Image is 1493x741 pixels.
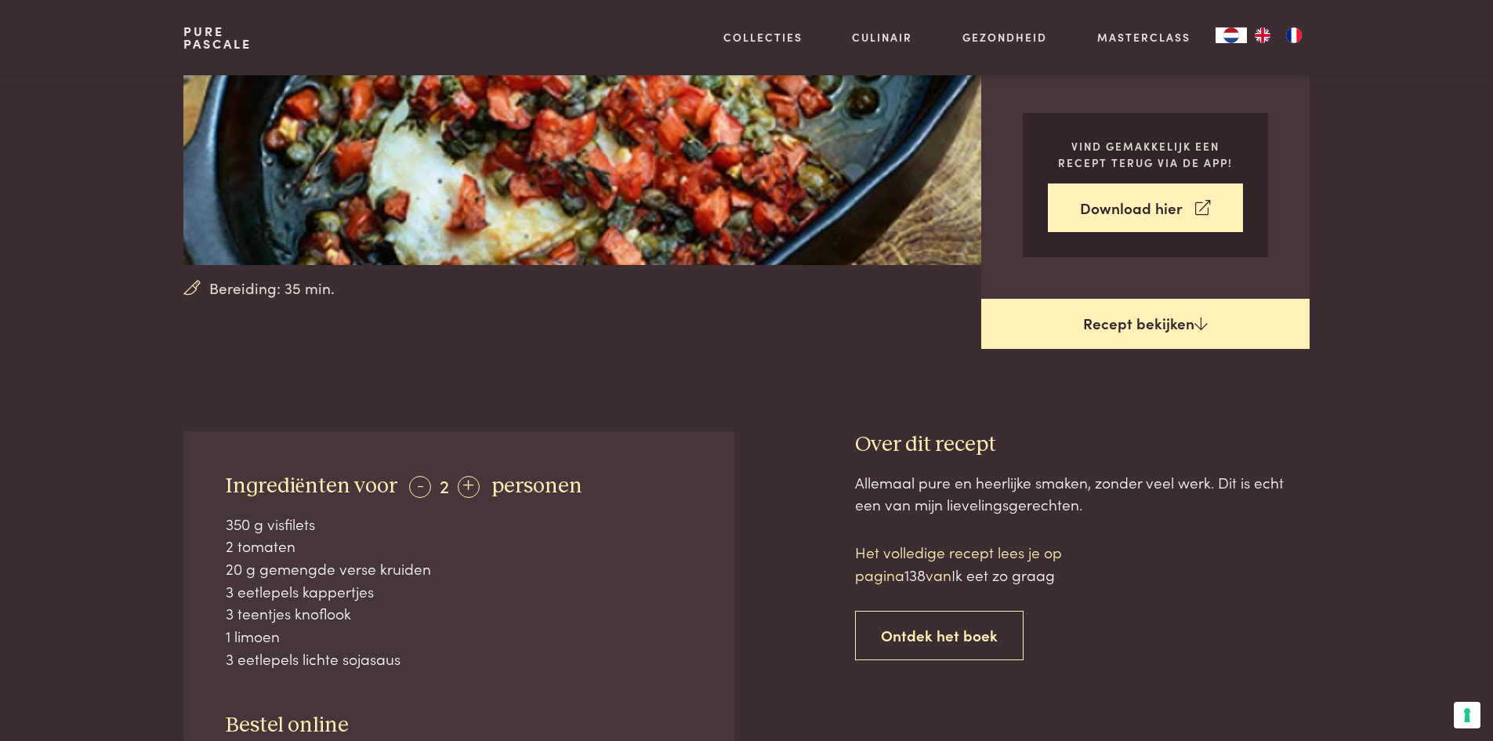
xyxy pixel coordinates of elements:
[458,476,480,498] div: +
[852,29,912,45] a: Culinair
[1247,27,1278,43] a: EN
[1097,29,1190,45] a: Masterclass
[1454,702,1480,728] button: Uw voorkeuren voor toestemming voor trackingtechnologieën
[409,476,431,498] div: -
[855,431,1310,459] h3: Over dit recept
[491,475,582,497] span: personen
[962,29,1047,45] a: Gezondheid
[855,541,1122,586] p: Het volledige recept lees je op pagina van
[1048,138,1243,170] p: Vind gemakkelijk een recept terug via de app!
[1247,27,1310,43] ul: Language list
[226,513,693,536] div: 350 g visfilets
[904,564,926,585] span: 138
[1216,27,1247,43] a: NL
[1048,183,1243,233] a: Download hier
[226,535,693,558] div: 2 tomaten
[1216,27,1310,43] aside: Language selected: Nederlands
[226,580,693,603] div: 3 eetlepels kappertjes
[723,29,803,45] a: Collecties
[226,712,693,739] h3: Bestel online
[209,277,335,300] span: Bereiding: 35 min.
[855,471,1310,516] div: Allemaal pure en heerlijke smaken, zonder veel werk. Dit is echt een van mijn lievelingsgerechten.
[1278,27,1310,43] a: FR
[1216,27,1247,43] div: Language
[951,564,1055,585] span: Ik eet zo graag
[226,648,693,670] div: 3 eetlepels lichte sojasaus
[226,602,693,625] div: 3 teentjes knoflook
[226,475,397,497] span: Ingrediënten voor
[183,25,252,50] a: PurePascale
[226,558,693,580] div: 20 g gemengde verse kruiden
[226,625,693,648] div: 1 limoen
[440,472,449,498] span: 2
[855,611,1024,660] a: Ontdek het boek
[981,299,1310,349] a: Recept bekijken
